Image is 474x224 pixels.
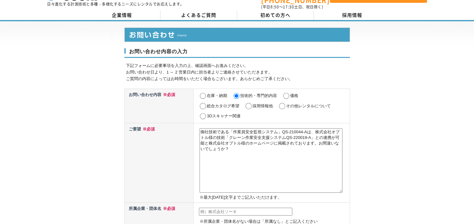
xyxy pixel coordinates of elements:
label: 3Dスキャナー関連 [207,114,241,118]
p: 日々進化する計測技術と多種・多様化するニーズにレンタルでお応えします。 [47,2,184,6]
th: お問い合わせ内容 [124,89,194,123]
span: ※必須 [161,206,175,211]
p: ※最大[DATE]文字までご記入いただけます。 [200,194,348,201]
span: 初めての方へ [260,12,290,18]
img: お問い合わせ [124,28,350,42]
a: 初めての方へ [237,11,314,20]
span: ※必須 [141,127,155,131]
label: その他レンタルについて [286,104,331,108]
span: 17:30 [283,4,294,10]
label: 価格 [290,93,298,98]
a: よくあるご質問 [160,11,237,20]
p: 下記フォームに必要事項を入力の上、確認画面へお進みください。 お問い合わせ日より、1 ～ 2 営業日内に担当者よりご連絡させていただきます。 ご質問の内容によってはお時間をいただく場合もございま... [126,63,350,82]
input: 例）株式会社ソーキ [199,208,292,216]
span: (平日 ～ 土日、祝日除く) [261,4,323,10]
th: ご要望 [124,123,194,202]
label: 総合カタログ希望 [207,104,239,108]
span: 8:50 [270,4,279,10]
label: 技術的・専門的内容 [240,93,277,98]
label: 採用情報他 [253,104,273,108]
label: 在庫・納期 [207,93,227,98]
span: ※必須 [161,92,175,97]
h3: お問い合わせ内容の入力 [124,48,350,58]
a: 企業情報 [84,11,160,20]
a: 採用情報 [314,11,391,20]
